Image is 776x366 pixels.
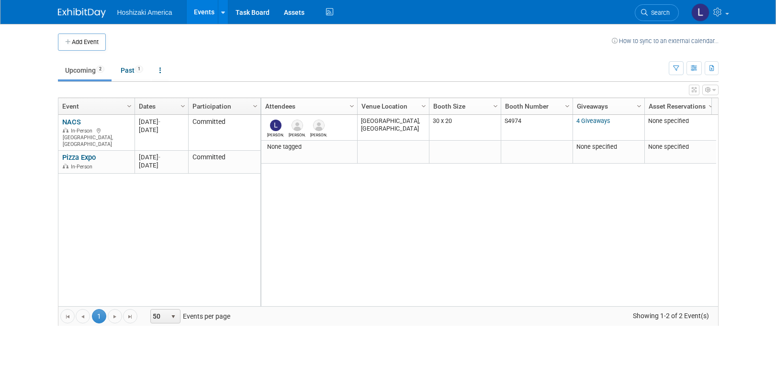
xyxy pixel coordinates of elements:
a: Column Settings [124,98,135,112]
a: Past1 [113,61,150,79]
span: Column Settings [635,102,643,110]
span: Go to the next page [111,313,119,321]
a: Booth Size [433,98,495,114]
td: S4974 [501,115,573,141]
div: [DATE] [139,161,184,169]
a: Dates [139,98,182,114]
a: Go to the previous page [76,309,90,323]
span: In-Person [71,128,95,134]
a: Search [635,4,679,21]
div: Kelly Marincik [289,131,305,137]
span: - [158,154,160,161]
a: Event [62,98,128,114]
div: Ken Aspenleiter [310,131,327,137]
img: In-Person Event [63,128,68,133]
span: 1 [92,309,106,323]
td: Committed [188,115,260,151]
span: Column Settings [420,102,427,110]
span: Hoshizaki America [117,9,172,16]
span: Column Settings [707,102,715,110]
a: Booth Number [505,98,566,114]
a: Column Settings [418,98,429,112]
td: 30 x 20 [429,115,501,141]
td: [GEOGRAPHIC_DATA], [GEOGRAPHIC_DATA] [357,115,429,141]
span: Column Settings [348,102,356,110]
span: Column Settings [251,102,259,110]
span: None specified [648,143,689,150]
td: Committed [188,151,260,174]
img: ExhibitDay [58,8,106,18]
a: Upcoming2 [58,61,112,79]
span: Events per page [138,309,240,323]
span: Column Settings [179,102,187,110]
span: Showing 1-2 of 2 Event(s) [624,309,718,322]
span: Go to the previous page [79,313,87,321]
a: Column Settings [250,98,260,112]
a: Column Settings [634,98,644,112]
div: Lori Northeim [267,131,284,137]
a: Asset Reservations [649,98,710,114]
img: Lori Northeim [270,120,281,131]
span: Search [648,9,670,16]
div: [DATE] [139,153,184,161]
button: Add Event [58,33,106,51]
a: Column Settings [347,98,357,112]
img: In-Person Event [63,164,68,168]
span: Column Settings [492,102,499,110]
a: Venue Location [361,98,423,114]
a: 4 Giveaways [576,117,610,124]
span: 50 [151,310,167,323]
span: 2 [96,66,104,73]
span: None specified [576,143,617,150]
span: Column Settings [125,102,133,110]
a: Attendees [265,98,351,114]
a: Go to the next page [108,309,122,323]
a: Column Settings [706,98,716,112]
img: Kelly Marincik [292,120,303,131]
div: None tagged [265,143,353,151]
a: Column Settings [562,98,573,112]
a: Go to the first page [60,309,75,323]
span: Go to the last page [126,313,134,321]
a: Go to the last page [123,309,137,323]
div: [DATE] [139,118,184,126]
a: Giveaways [577,98,638,114]
a: How to sync to an external calendar... [612,37,719,44]
span: Go to the first page [64,313,71,321]
a: Column Settings [178,98,188,112]
a: NACS [62,118,81,126]
span: - [158,118,160,125]
img: Ken Aspenleiter [313,120,325,131]
span: None specified [648,117,689,124]
span: 1 [135,66,143,73]
a: Pizza Expo [62,153,96,162]
span: In-Person [71,164,95,170]
div: [GEOGRAPHIC_DATA], [GEOGRAPHIC_DATA] [62,126,130,147]
img: Lori Northeim [691,3,709,22]
div: [DATE] [139,126,184,134]
a: Participation [192,98,254,114]
span: select [169,313,177,321]
span: Column Settings [563,102,571,110]
a: Column Settings [490,98,501,112]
